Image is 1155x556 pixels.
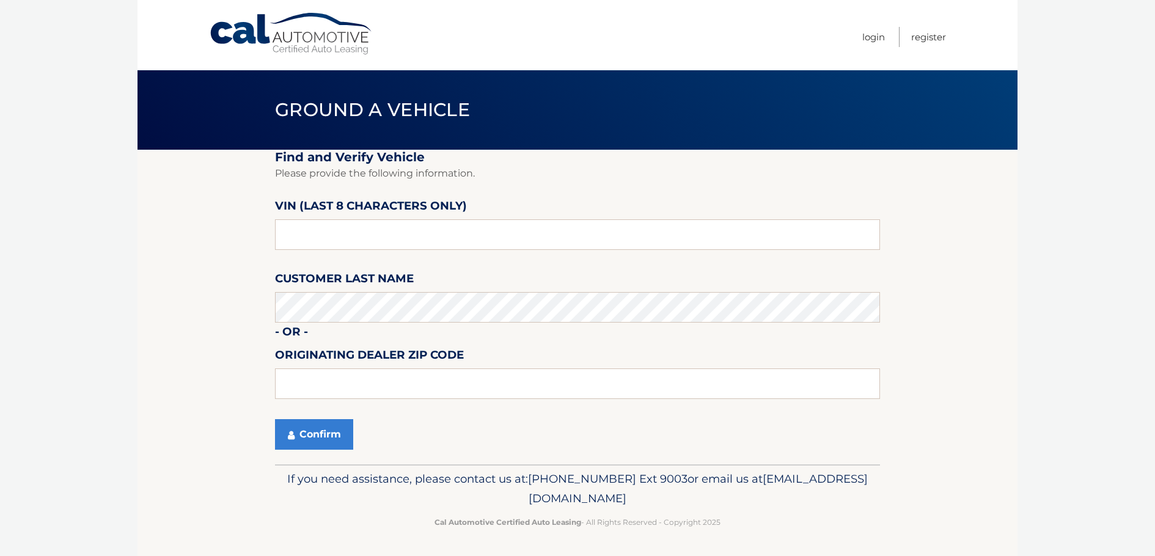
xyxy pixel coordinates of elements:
[275,323,308,345] label: - or -
[209,12,374,56] a: Cal Automotive
[275,346,464,368] label: Originating Dealer Zip Code
[283,516,872,529] p: - All Rights Reserved - Copyright 2025
[275,419,353,450] button: Confirm
[275,98,470,121] span: Ground a Vehicle
[862,27,885,47] a: Login
[528,472,687,486] span: [PHONE_NUMBER] Ext 9003
[275,269,414,292] label: Customer Last Name
[911,27,946,47] a: Register
[275,150,880,165] h2: Find and Verify Vehicle
[435,518,581,527] strong: Cal Automotive Certified Auto Leasing
[283,469,872,508] p: If you need assistance, please contact us at: or email us at
[275,165,880,182] p: Please provide the following information.
[275,197,467,219] label: VIN (last 8 characters only)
